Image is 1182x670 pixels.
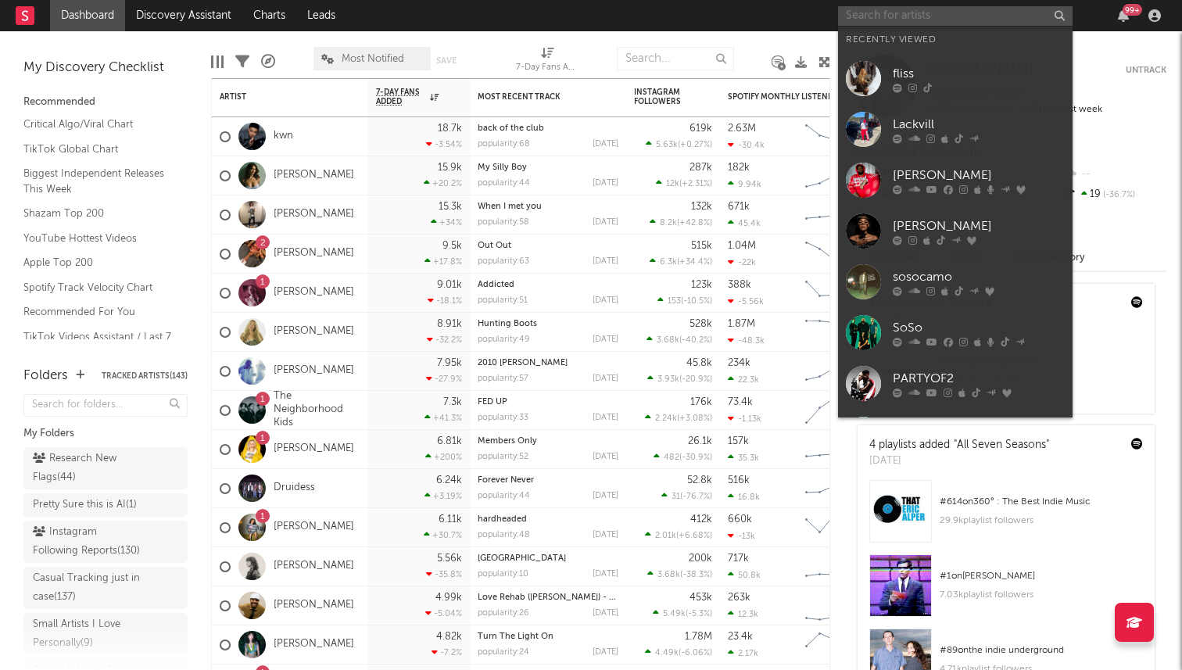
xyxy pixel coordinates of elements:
div: -3.54 % [426,139,462,149]
span: 3.93k [657,375,679,384]
span: +2.31 % [682,180,710,188]
a: When I met you [478,202,542,211]
a: Lackvill [838,104,1073,155]
a: kwn [274,130,293,143]
a: Hunting Boots [478,320,537,328]
div: New House [478,554,618,563]
div: ( ) [647,335,712,345]
a: The Neighborhood Kids [274,390,360,430]
div: [DATE] [593,179,618,188]
div: [DATE] [593,648,618,657]
a: Instagram Following Reports(130) [23,521,188,563]
div: 515k [691,241,712,251]
div: -35.8 % [426,569,462,579]
div: 388k [728,280,751,290]
a: Rygo [838,409,1073,460]
svg: Chart title [798,313,869,352]
div: [PERSON_NAME] [893,217,1065,235]
div: ( ) [657,296,712,306]
div: ( ) [646,139,712,149]
div: popularity: 24 [478,648,529,657]
div: 5.56k [437,554,462,564]
div: ( ) [645,530,712,540]
div: 7-Day Fans Added (7-Day Fans Added) [516,39,578,84]
div: -30.4k [728,140,765,150]
div: 6.81k [437,436,462,446]
div: popularity: 10 [478,570,528,579]
span: -36.7 % [1101,191,1135,199]
div: sosocamo [893,267,1065,286]
div: Artist [220,92,337,102]
div: [DATE] [593,453,618,461]
svg: Chart title [798,430,869,469]
div: ( ) [645,647,712,657]
div: 4.82k [436,632,462,642]
svg: Chart title [798,352,869,391]
div: popularity: 57 [478,374,528,383]
div: Addicted [478,281,618,289]
a: 2010 [PERSON_NAME] [478,359,568,367]
div: popularity: 58 [478,218,529,227]
span: +34.4 % [679,258,710,267]
span: 153 [668,297,681,306]
a: FED UP [478,398,507,407]
a: sosocamo [838,256,1073,307]
a: back of the club [478,124,544,133]
a: Casual Tracking just in case(137) [23,567,188,609]
div: 7.03k playlist followers [940,586,1143,604]
div: popularity: 68 [478,140,530,149]
div: popularity: 44 [478,179,530,188]
a: [PERSON_NAME] [274,521,354,534]
div: popularity: 26 [478,609,529,618]
div: Instagram Following Reports ( 130 ) [33,523,143,561]
div: -- [1062,164,1166,185]
a: Small Artists I Love Personally(9) [23,613,188,655]
div: # 614 on 360° : The Best Indie Music [940,493,1143,511]
input: Search... [617,47,734,70]
div: 234k [728,358,750,368]
div: # 1 on [PERSON_NAME] [940,567,1143,586]
a: hardheaded [478,515,527,524]
div: 4.99k [435,593,462,603]
div: PARTYOF2 [893,369,1065,388]
div: 528k [689,319,712,329]
a: Critical Algo/Viral Chart [23,116,172,133]
div: Members Only [478,437,618,446]
a: [PERSON_NAME] [274,169,354,182]
div: 7-Day Fans Added (7-Day Fans Added) [516,59,578,77]
button: Untrack [1126,63,1166,78]
div: 263k [728,593,750,603]
div: [DATE] [593,609,618,618]
span: +3.08 % [679,414,710,423]
div: A&R Pipeline [261,39,275,84]
a: [PERSON_NAME] [274,560,354,573]
div: 73.4k [728,397,753,407]
div: [DATE] [593,531,618,539]
a: My Silly Boy [478,163,527,172]
div: 2010 Justin Bieber [478,359,618,367]
div: +17.8 % [424,256,462,267]
span: +42.8 % [679,219,710,228]
a: Spotify Track Velocity Chart [23,279,172,296]
a: [PERSON_NAME] [274,286,354,299]
svg: Chart title [798,156,869,195]
div: Recommended [23,93,188,112]
div: 23.4k [728,632,753,642]
div: 453k [689,593,712,603]
div: My Silly Boy [478,163,618,172]
div: 200k [689,554,712,564]
a: [PERSON_NAME] [274,325,354,339]
div: -5.04 % [425,608,462,618]
svg: Chart title [798,508,869,547]
div: ( ) [645,413,712,423]
a: [PERSON_NAME] [274,247,354,260]
div: ( ) [647,569,712,579]
div: 1.78M [685,632,712,642]
a: Members Only [478,437,537,446]
span: 5.63k [656,141,678,149]
div: SoSo [893,318,1065,337]
div: +200 % [425,452,462,462]
div: Turn The Light On [478,632,618,641]
div: 1.04M [728,241,756,251]
span: -38.3 % [682,571,710,579]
